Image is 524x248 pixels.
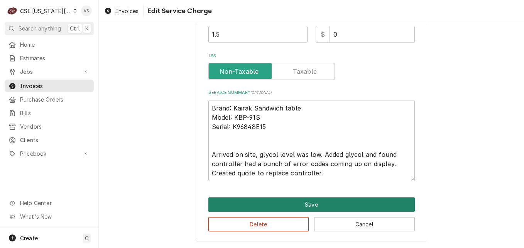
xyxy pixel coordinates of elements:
span: Home [20,41,90,49]
label: Service Summary [208,90,415,96]
a: Vendors [5,120,94,133]
span: What's New [20,212,89,221]
a: Invoices [101,5,142,17]
div: VS [81,5,92,16]
textarea: Brand: Kairak Sandwich table Model: KBP-91S Serial: K96848E15 Arrived on site, glycol level was l... [208,100,415,181]
div: Service Summary [208,90,415,181]
div: Vicky Stuesse's Avatar [81,5,92,16]
span: Vendors [20,122,90,131]
button: Delete [208,217,309,231]
span: K [85,24,89,32]
a: Go to What's New [5,210,94,223]
span: ( optional ) [250,90,272,95]
span: Search anything [19,24,61,32]
span: Jobs [20,68,78,76]
a: Go to Jobs [5,65,94,78]
span: Estimates [20,54,90,62]
span: Bills [20,109,90,117]
span: Help Center [20,199,89,207]
div: CSI Kansas City.'s Avatar [7,5,18,16]
span: Invoices [20,82,90,90]
span: C [85,234,89,242]
a: Clients [5,134,94,146]
a: Go to Help Center [5,197,94,209]
div: Button Group Row [208,212,415,231]
a: Estimates [5,52,94,65]
a: Purchase Orders [5,93,94,106]
span: Create [20,235,38,241]
div: [object Object] [208,15,308,43]
button: Cancel [314,217,415,231]
div: [object Object] [316,15,415,43]
div: CSI [US_STATE][GEOGRAPHIC_DATA]. [20,7,71,15]
label: Tax [208,53,415,59]
span: Edit Service Charge [145,6,212,16]
span: Invoices [116,7,139,15]
a: Go to Pricebook [5,147,94,160]
span: Ctrl [70,24,80,32]
a: Home [5,38,94,51]
div: Button Group Row [208,197,415,212]
a: Bills [5,107,94,119]
div: $ [316,26,330,43]
button: Save [208,197,415,212]
button: Search anythingCtrlK [5,22,94,35]
div: Button Group [208,197,415,231]
span: Pricebook [20,149,78,158]
span: Purchase Orders [20,95,90,104]
a: Invoices [5,80,94,92]
div: Tax [208,53,415,80]
div: C [7,5,18,16]
span: Clients [20,136,90,144]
